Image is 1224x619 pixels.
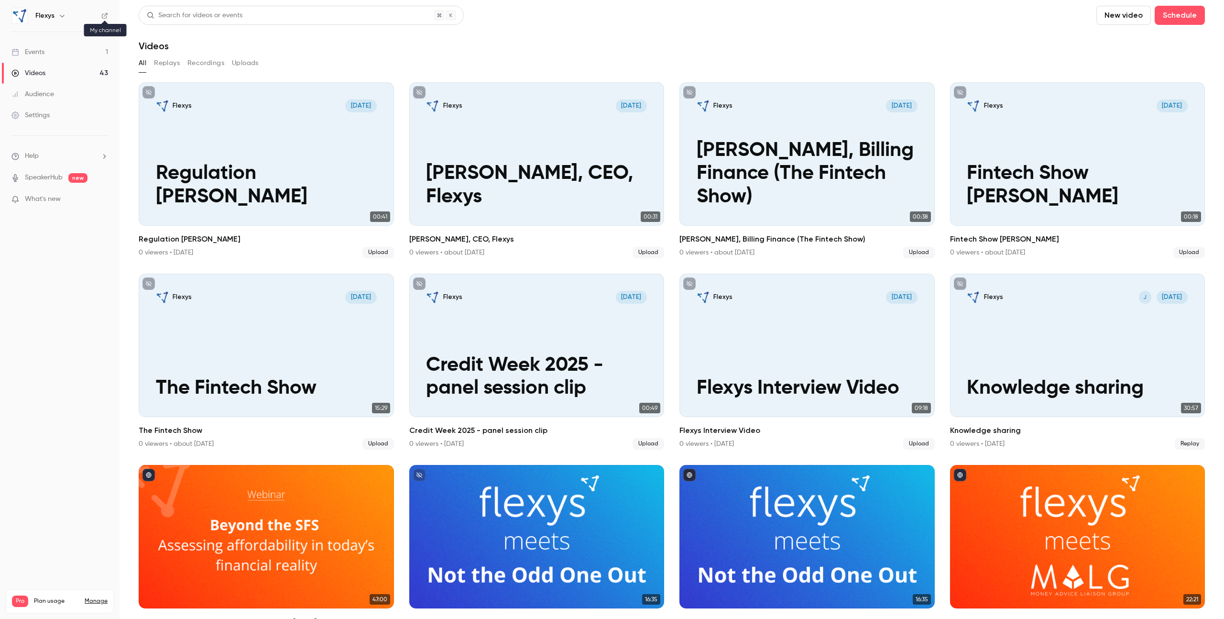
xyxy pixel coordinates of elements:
[1157,99,1188,112] span: [DATE]
[232,55,259,71] button: Uploads
[679,425,935,436] h2: Flexys Interview Video
[12,8,27,23] img: Flexys
[409,233,665,245] h2: [PERSON_NAME], CEO, Flexys
[967,99,980,112] img: Fintech Show James Numbers
[984,293,1003,301] p: Flexys
[683,86,696,99] button: unpublished
[11,151,108,161] li: help-dropdown-opener
[984,101,1003,110] p: Flexys
[1175,438,1205,450] span: Replay
[25,173,63,183] a: SpeakerHub
[903,438,935,450] span: Upload
[35,11,55,21] h6: Flexys
[679,274,935,450] a: Flexys Interview VideoFlexys[DATE]Flexys Interview Video09:18Flexys Interview Video0 viewers • [D...
[679,82,935,258] a: Jemma Holland, Billing Finance (The Fintech Show)Flexys[DATE][PERSON_NAME], Billing Finance (The ...
[147,11,242,21] div: Search for videos or events
[345,291,376,304] span: [DATE]
[886,99,917,112] span: [DATE]
[372,403,390,413] span: 15:29
[633,438,664,450] span: Upload
[370,211,390,222] span: 00:41
[950,439,1005,449] div: 0 viewers • [DATE]
[679,82,935,258] li: Jemma Holland, Billing Finance (The Fintech Show)
[616,291,647,304] span: [DATE]
[679,233,935,245] h2: [PERSON_NAME], Billing Finance (The Fintech Show)
[156,162,377,209] p: Regulation [PERSON_NAME]
[633,247,664,258] span: Upload
[713,293,732,301] p: Flexys
[139,274,394,450] li: The Fintech Show
[683,469,696,481] button: published
[967,162,1188,209] p: Fintech Show [PERSON_NAME]
[950,274,1205,450] a: Knowledge sharingFlexysJ[DATE]Knowledge sharing30:57Knowledge sharing0 viewers • [DATE]Replay
[639,403,660,413] span: 00:49
[950,248,1025,257] div: 0 viewers • about [DATE]
[426,162,647,209] p: [PERSON_NAME], CEO, Flexys
[142,277,155,290] button: unpublished
[25,194,61,204] span: What's new
[1181,403,1201,413] span: 30:57
[154,55,180,71] button: Replays
[954,86,966,99] button: unpublished
[139,6,1205,613] section: Videos
[139,439,214,449] div: 0 viewers • about [DATE]
[1173,247,1205,258] span: Upload
[679,248,754,257] div: 0 viewers • about [DATE]
[426,291,439,304] img: Credit Week 2025 - panel session clip
[443,101,462,110] p: Flexys
[409,425,665,436] h2: Credit Week 2025 - panel session clip
[156,377,377,400] p: The Fintech Show
[187,55,224,71] button: Recordings
[616,99,647,112] span: [DATE]
[642,594,660,605] span: 16:35
[139,248,193,257] div: 0 viewers • [DATE]
[97,195,108,204] iframe: Noticeable Trigger
[967,291,980,304] img: Knowledge sharing
[25,151,39,161] span: Help
[413,86,426,99] button: unpublished
[139,55,146,71] button: All
[697,291,710,304] img: Flexys Interview Video
[426,99,439,112] img: James Hill, CEO, Flexys
[697,139,918,209] p: [PERSON_NAME], Billing Finance (The Fintech Show)
[409,82,665,258] li: James Hill, CEO, Flexys
[903,247,935,258] span: Upload
[950,82,1205,258] a: Fintech Show James NumbersFlexys[DATE]Fintech Show [PERSON_NAME]00:18Fintech Show [PERSON_NAME]0 ...
[1155,6,1205,25] button: Schedule
[683,277,696,290] button: unpublished
[413,277,426,290] button: unpublished
[34,597,79,605] span: Plan usage
[950,425,1205,436] h2: Knowledge sharing
[950,82,1205,258] li: Fintech Show James Numbers
[954,469,966,481] button: published
[362,247,394,258] span: Upload
[11,89,54,99] div: Audience
[345,99,376,112] span: [DATE]
[85,597,108,605] a: Manage
[886,291,917,304] span: [DATE]
[409,439,464,449] div: 0 viewers • [DATE]
[139,425,394,436] h2: The Fintech Show
[1183,594,1201,605] span: 22:21
[950,233,1205,245] h2: Fintech Show [PERSON_NAME]
[68,173,87,183] span: new
[173,101,192,110] p: Flexys
[11,68,45,78] div: Videos
[139,40,169,52] h1: Videos
[11,47,44,57] div: Events
[413,469,426,481] button: unpublished
[954,277,966,290] button: unpublished
[912,403,931,413] span: 09:18
[409,274,665,450] li: Credit Week 2025 - panel session clip
[139,233,394,245] h2: Regulation [PERSON_NAME]
[409,82,665,258] a: James Hill, CEO, FlexysFlexys[DATE][PERSON_NAME], CEO, Flexys00:31[PERSON_NAME], CEO, Flexys0 vie...
[1138,290,1153,305] div: J
[1181,211,1201,222] span: 00:18
[950,274,1205,450] li: Knowledge sharing
[370,594,390,605] span: 47:00
[443,293,462,301] p: Flexys
[910,211,931,222] span: 00:38
[679,439,734,449] div: 0 viewers • [DATE]
[641,211,660,222] span: 00:31
[913,594,931,605] span: 16:35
